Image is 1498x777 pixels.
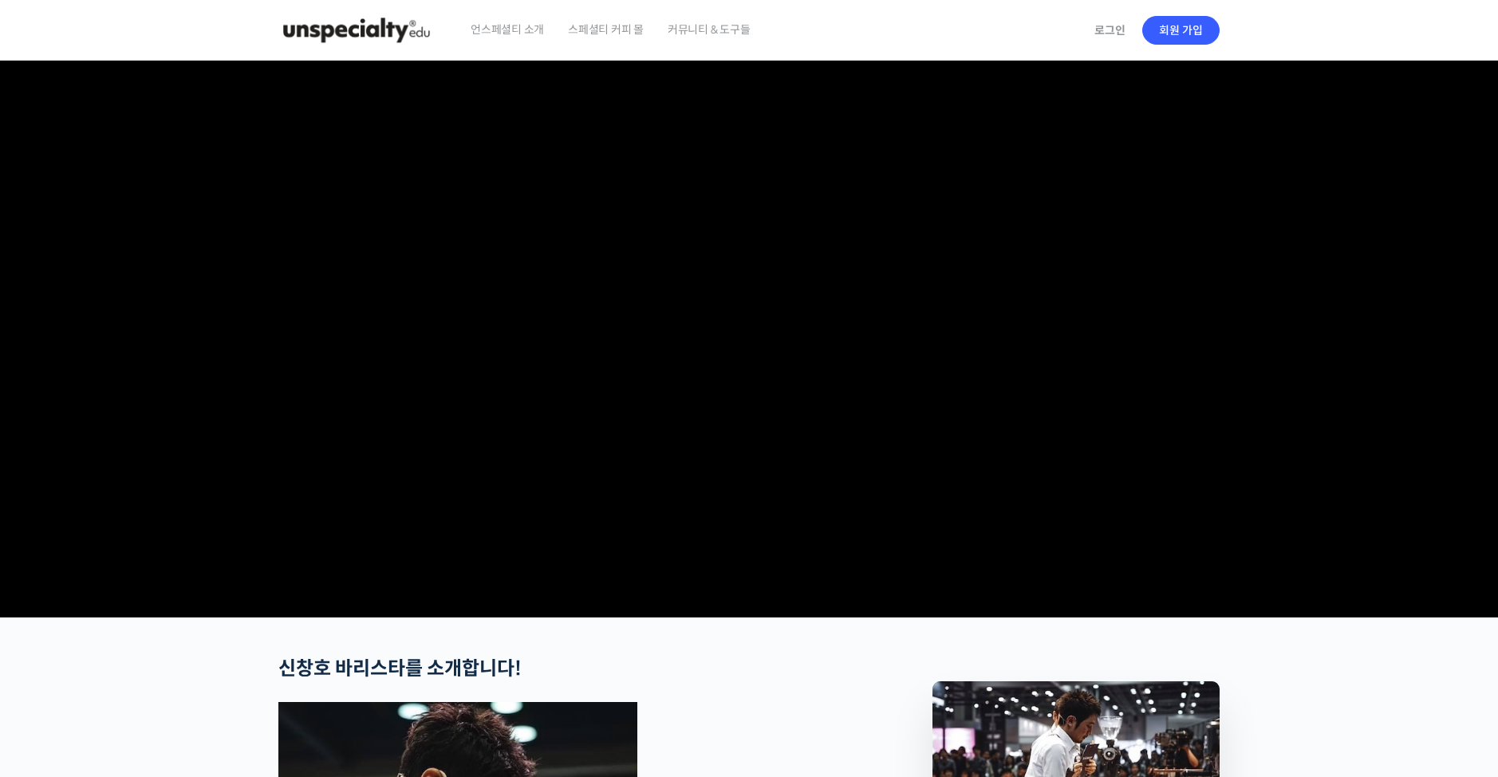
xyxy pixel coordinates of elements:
a: 로그인 [1085,12,1135,49]
strong: 신창호 바리스타를 소개합니다! [278,657,522,680]
a: 회원 가입 [1142,16,1220,45]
